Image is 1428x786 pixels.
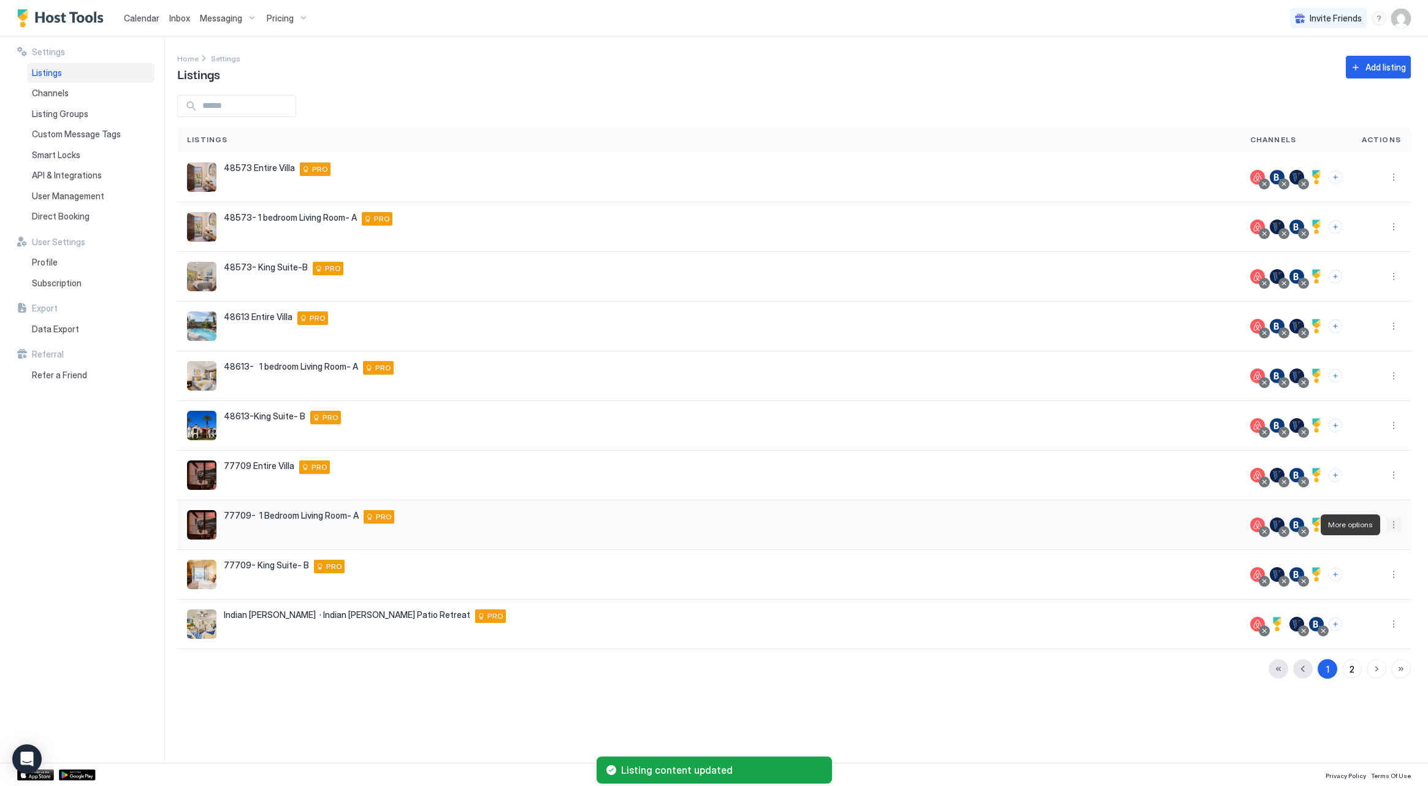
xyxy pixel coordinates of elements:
button: More options [1386,170,1401,185]
span: Calendar [124,13,159,23]
a: Profile [27,252,155,273]
span: 48613-King Suite- B [224,411,305,422]
div: menu [1386,170,1401,185]
span: 48613 Entire Villa [224,311,292,322]
div: menu [1386,617,1401,631]
span: Settings [211,54,240,63]
div: Add listing [1365,61,1406,74]
div: User profile [1391,9,1411,28]
span: PRO [375,362,391,373]
a: Smart Locks [27,145,155,166]
span: Listings [177,64,220,83]
button: Connect channels [1329,419,1342,432]
a: User Management [27,186,155,207]
a: Calendar [124,12,159,25]
button: Connect channels [1329,319,1342,333]
span: Referral [32,349,64,360]
span: PRO [487,611,503,622]
button: More options [1386,468,1401,483]
div: menu [1386,418,1401,433]
a: Listings [27,63,155,83]
span: PRO [376,511,392,522]
span: 48573- King Suite-B [224,262,308,273]
button: Connect channels [1329,170,1342,184]
span: 77709- King Suite- B [224,560,309,571]
button: Connect channels [1329,468,1342,482]
button: Connect channels [1329,270,1342,283]
span: Export [32,303,58,314]
span: 77709- 1 Bedroom Living Room- A [224,510,359,521]
span: More options [1328,519,1373,530]
span: Pricing [267,13,294,24]
span: 48613- 1 bedroom Living Room- A [224,361,358,372]
div: menu [1386,269,1401,284]
button: More options [1386,368,1401,383]
div: listing image [187,510,216,540]
button: More options [1386,319,1401,334]
button: Connect channels [1329,617,1342,631]
span: PRO [323,412,338,423]
span: PRO [374,213,390,224]
div: 2 [1350,663,1354,676]
div: listing image [187,361,216,391]
button: Add listing [1346,56,1411,78]
a: Inbox [169,12,190,25]
div: listing image [187,460,216,490]
div: Open Intercom Messenger [12,744,42,774]
a: Home [177,52,199,64]
div: menu [1386,319,1401,334]
div: 1 [1326,663,1329,676]
div: Breadcrumb [211,52,240,64]
button: More options [1386,269,1401,284]
span: User Settings [32,237,85,248]
span: Refer a Friend [32,370,87,381]
span: Subscription [32,278,82,289]
div: listing image [187,262,216,291]
a: Settings [211,52,240,64]
span: PRO [325,263,341,274]
span: Channels [32,88,69,99]
button: More options [1386,617,1401,631]
span: Data Export [32,324,79,335]
a: Listing Groups [27,104,155,124]
span: Actions [1362,134,1401,145]
span: 77709 Entire Villa [224,460,294,471]
input: Input Field [197,96,296,116]
a: API & Integrations [27,165,155,186]
span: PRO [312,164,328,175]
span: Listing content updated [621,764,822,776]
span: PRO [311,462,327,473]
span: Invite Friends [1310,13,1362,24]
div: menu [1386,468,1401,483]
div: listing image [187,311,216,341]
a: Data Export [27,319,155,340]
span: PRO [326,561,342,572]
a: Subscription [27,273,155,294]
span: User Management [32,191,104,202]
a: Custom Message Tags [27,124,155,145]
span: 48573- 1 bedroom Living Room- A [224,212,357,223]
div: Breadcrumb [177,52,199,64]
span: Smart Locks [32,150,80,161]
div: listing image [187,162,216,192]
a: Host Tools Logo [17,9,109,28]
div: menu [1372,11,1386,26]
a: Channels [27,83,155,104]
span: Settings [32,47,65,58]
span: Profile [32,257,58,268]
button: Connect channels [1329,369,1342,383]
span: Listings [187,134,228,145]
span: Messaging [200,13,242,24]
span: Direct Booking [32,211,90,222]
a: Refer a Friend [27,365,155,386]
span: Custom Message Tags [32,129,121,140]
button: More options [1386,517,1401,532]
a: Direct Booking [27,206,155,227]
span: Indian [PERSON_NAME] · Indian [PERSON_NAME] Patio Retreat [224,609,470,620]
div: listing image [187,609,216,639]
button: 2 [1342,659,1362,679]
div: listing image [187,212,216,242]
span: Home [177,54,199,63]
div: listing image [187,560,216,589]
